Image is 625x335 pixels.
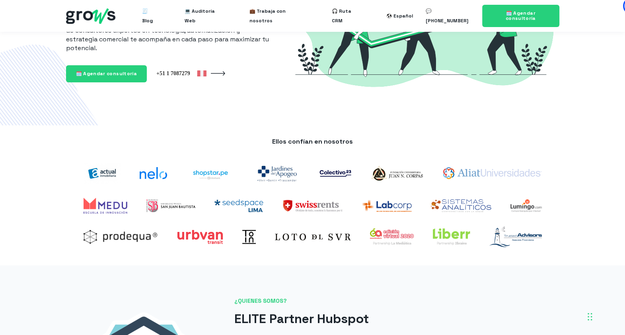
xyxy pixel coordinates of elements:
img: logo-trusted-advisors-marzo2021 [489,226,542,247]
img: Labcorp [362,199,412,212]
h2: ELITE Partner Hubspot [234,310,559,328]
img: Grows Perú [156,70,206,77]
img: Urbvan [177,230,223,244]
img: aliat-universidades [443,167,541,179]
iframe: Chat Widget [585,297,625,335]
img: Loto del sur [275,234,351,240]
img: expoalimentaria [370,228,414,245]
div: Arrastrar [588,305,592,329]
img: nelo [140,167,167,179]
a: 💼 Trabaja con nosotros [249,3,306,29]
a: 💬 [PHONE_NUMBER] [426,3,472,29]
img: prodequa [84,230,158,244]
img: grows - hubspot [66,8,115,24]
img: Lumingo [510,199,542,212]
img: Medu Academy [84,198,127,214]
span: ¿QUIENES SOMOS? [234,297,559,305]
div: Español [393,11,413,21]
span: 🗓️ Agendar consultoría [506,10,536,21]
img: actual-inmobiliaria [84,163,121,184]
span: 🗓️ Agendar consultoría [76,70,137,77]
a: 🗓️ Agendar consultoría [482,5,559,27]
img: jardines-del-apogeo [254,161,300,185]
img: Sistemas analíticos [431,199,491,212]
img: SwissRents [282,199,343,212]
img: shoptarpe [186,164,235,182]
img: logo-Corpas [370,164,424,182]
p: Ellos confían en nosotros [74,137,551,146]
a: 🧾 Blog [142,3,159,29]
img: co23 [319,170,351,177]
a: 🎧 Ruta CRM [332,3,361,29]
img: liberr [433,228,470,245]
img: Seedspace Lima [214,199,263,212]
a: 🗓️ Agendar consultoría [66,65,147,82]
a: 💻 Auditoría Web [185,3,224,29]
div: Widget de chat [585,297,625,335]
img: UPSJB [146,199,196,212]
img: Toin [242,230,256,244]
